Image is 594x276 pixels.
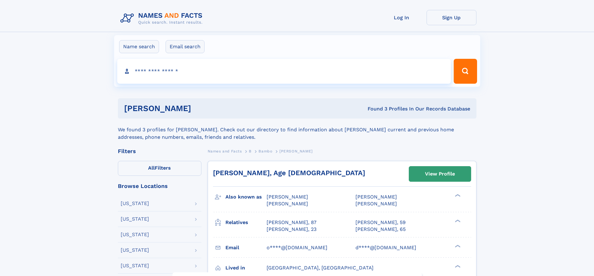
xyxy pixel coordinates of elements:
[453,194,461,198] div: ❯
[409,166,471,181] a: View Profile
[267,201,308,207] span: [PERSON_NAME]
[121,217,149,222] div: [US_STATE]
[121,201,149,206] div: [US_STATE]
[249,149,252,153] span: B
[267,219,316,226] a: [PERSON_NAME], 87
[267,226,316,233] a: [PERSON_NAME], 23
[118,10,208,27] img: Logo Names and Facts
[121,232,149,237] div: [US_STATE]
[119,40,159,53] label: Name search
[121,263,149,268] div: [US_STATE]
[124,105,279,112] h1: [PERSON_NAME]
[355,226,406,233] a: [PERSON_NAME], 65
[148,165,155,171] span: All
[225,242,267,253] h3: Email
[258,149,272,153] span: Bambo
[118,119,476,141] div: We found 3 profiles for [PERSON_NAME]. Check out our directory to find information about [PERSON_...
[454,59,477,84] button: Search Button
[355,194,397,200] span: [PERSON_NAME]
[121,248,149,253] div: [US_STATE]
[453,219,461,223] div: ❯
[425,167,455,181] div: View Profile
[267,194,308,200] span: [PERSON_NAME]
[118,148,201,154] div: Filters
[267,265,374,271] span: [GEOGRAPHIC_DATA], [GEOGRAPHIC_DATA]
[213,169,365,177] a: [PERSON_NAME], Age [DEMOGRAPHIC_DATA]
[355,219,406,226] a: [PERSON_NAME], 59
[117,59,451,84] input: search input
[225,192,267,202] h3: Also known as
[453,244,461,248] div: ❯
[118,161,201,176] label: Filters
[258,147,272,155] a: Bambo
[279,149,313,153] span: [PERSON_NAME]
[225,263,267,273] h3: Lived in
[166,40,205,53] label: Email search
[453,264,461,268] div: ❯
[225,217,267,228] h3: Relatives
[377,10,427,25] a: Log In
[118,183,201,189] div: Browse Locations
[249,147,252,155] a: B
[355,201,397,207] span: [PERSON_NAME]
[279,105,470,112] div: Found 3 Profiles In Our Records Database
[208,147,242,155] a: Names and Facts
[427,10,476,25] a: Sign Up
